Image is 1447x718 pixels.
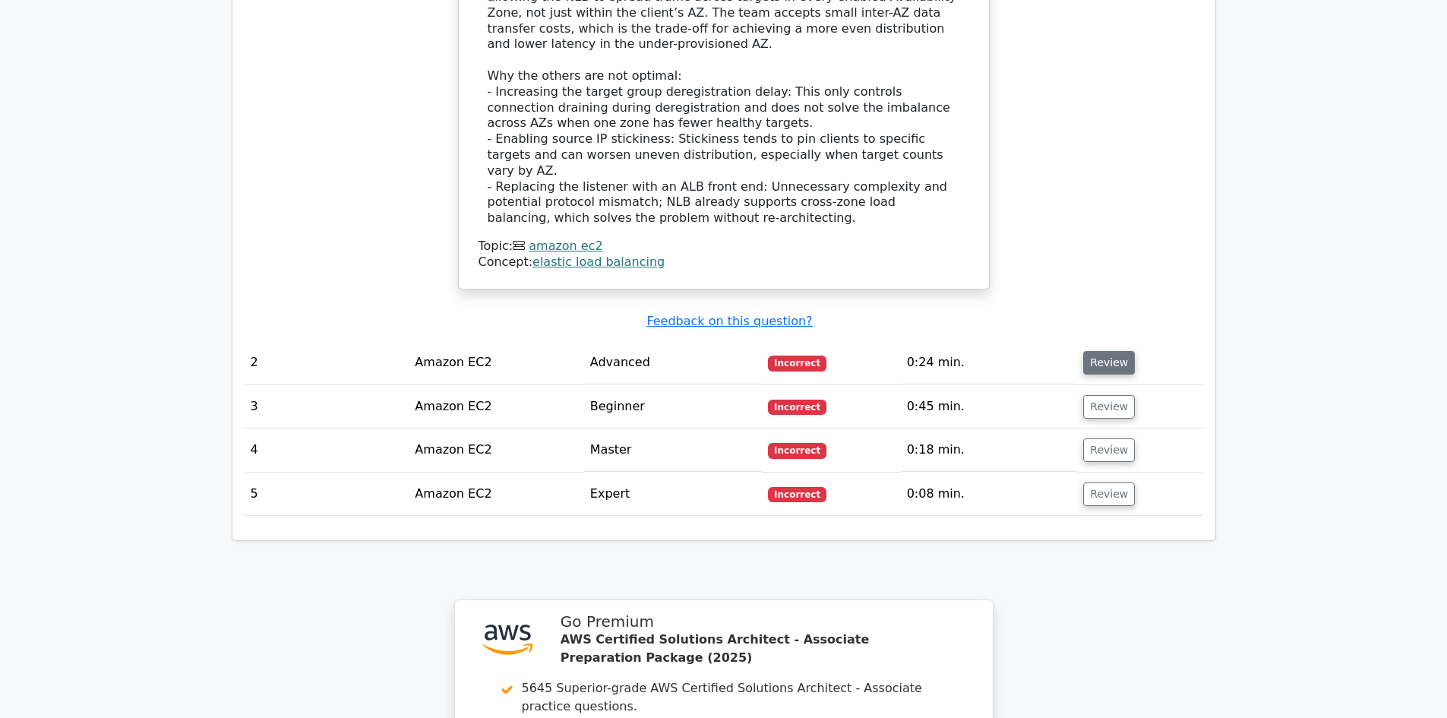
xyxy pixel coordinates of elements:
[901,341,1078,384] td: 0:24 min.
[529,239,602,253] a: amazon ec2
[901,385,1078,429] td: 0:45 min.
[768,356,826,371] span: Incorrect
[768,400,826,415] span: Incorrect
[768,443,826,458] span: Incorrect
[409,385,583,429] td: Amazon EC2
[584,385,762,429] td: Beginner
[409,341,583,384] td: Amazon EC2
[768,487,826,502] span: Incorrect
[1083,482,1135,506] button: Review
[409,429,583,472] td: Amazon EC2
[646,314,812,328] a: Feedback on this question?
[409,473,583,516] td: Amazon EC2
[479,239,969,255] div: Topic:
[584,429,762,472] td: Master
[584,341,762,384] td: Advanced
[1083,351,1135,375] button: Review
[584,473,762,516] td: Expert
[901,429,1078,472] td: 0:18 min.
[245,341,409,384] td: 2
[1083,438,1135,462] button: Review
[245,429,409,472] td: 4
[901,473,1078,516] td: 0:08 min.
[1083,395,1135,419] button: Review
[532,255,665,269] a: elastic load balancing
[245,385,409,429] td: 3
[245,473,409,516] td: 5
[479,255,969,270] div: Concept:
